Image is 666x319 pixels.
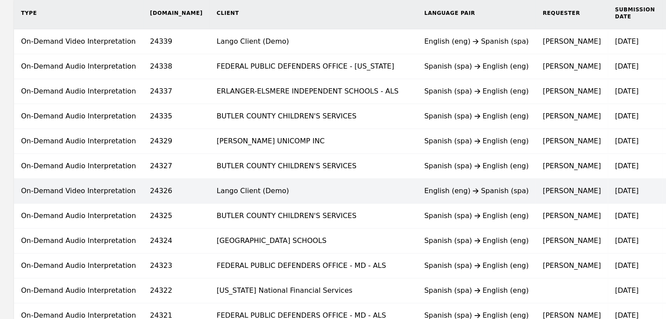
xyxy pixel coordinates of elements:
[143,204,210,229] td: 24325
[424,186,529,196] div: English (eng) Spanish (spa)
[14,179,143,204] td: On-Demand Video Interpretation
[536,29,608,54] td: [PERSON_NAME]
[143,104,210,129] td: 24335
[615,37,638,45] time: [DATE]
[536,253,608,278] td: [PERSON_NAME]
[210,179,417,204] td: Lango Client (Demo)
[424,236,529,246] div: Spanish (spa) English (eng)
[424,111,529,121] div: Spanish (spa) English (eng)
[424,285,529,296] div: Spanish (spa) English (eng)
[14,278,143,303] td: On-Demand Audio Interpretation
[143,29,210,54] td: 24339
[424,260,529,271] div: Spanish (spa) English (eng)
[424,61,529,72] div: Spanish (spa) English (eng)
[210,204,417,229] td: BUTLER COUNTY CHILDREN'S SERVICES
[14,129,143,154] td: On-Demand Audio Interpretation
[536,54,608,79] td: [PERSON_NAME]
[210,229,417,253] td: [GEOGRAPHIC_DATA] SCHOOLS
[210,278,417,303] td: [US_STATE] National Financial Services
[536,129,608,154] td: [PERSON_NAME]
[615,112,638,120] time: [DATE]
[143,54,210,79] td: 24338
[14,229,143,253] td: On-Demand Audio Interpretation
[424,86,529,97] div: Spanish (spa) English (eng)
[143,229,210,253] td: 24324
[424,136,529,146] div: Spanish (spa) English (eng)
[210,79,417,104] td: ERLANGER-ELSMERE INDEPENDENT SCHOOLS - ALS
[424,36,529,47] div: English (eng) Spanish (spa)
[210,54,417,79] td: FEDERAL PUBLIC DEFENDERS OFFICE - [US_STATE]
[14,104,143,129] td: On-Demand Audio Interpretation
[424,211,529,221] div: Spanish (spa) English (eng)
[536,154,608,179] td: [PERSON_NAME]
[210,154,417,179] td: BUTLER COUNTY CHILDREN'S SERVICES
[14,253,143,278] td: On-Demand Audio Interpretation
[615,212,638,220] time: [DATE]
[615,87,638,95] time: [DATE]
[210,104,417,129] td: BUTLER COUNTY CHILDREN'S SERVICES
[14,54,143,79] td: On-Demand Audio Interpretation
[615,236,638,245] time: [DATE]
[615,286,638,295] time: [DATE]
[536,204,608,229] td: [PERSON_NAME]
[536,179,608,204] td: [PERSON_NAME]
[615,261,638,270] time: [DATE]
[143,79,210,104] td: 24337
[615,187,638,195] time: [DATE]
[424,161,529,171] div: Spanish (spa) English (eng)
[210,129,417,154] td: [PERSON_NAME] UNICOMP INC
[143,179,210,204] td: 24326
[14,79,143,104] td: On-Demand Audio Interpretation
[143,129,210,154] td: 24329
[210,29,417,54] td: Lango Client (Demo)
[615,162,638,170] time: [DATE]
[615,62,638,70] time: [DATE]
[14,29,143,54] td: On-Demand Video Interpretation
[615,137,638,145] time: [DATE]
[143,278,210,303] td: 24322
[14,204,143,229] td: On-Demand Audio Interpretation
[210,253,417,278] td: FEDERAL PUBLIC DEFENDERS OFFICE - MD - ALS
[143,154,210,179] td: 24327
[143,253,210,278] td: 24323
[536,79,608,104] td: [PERSON_NAME]
[14,154,143,179] td: On-Demand Audio Interpretation
[536,104,608,129] td: [PERSON_NAME]
[536,229,608,253] td: [PERSON_NAME]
